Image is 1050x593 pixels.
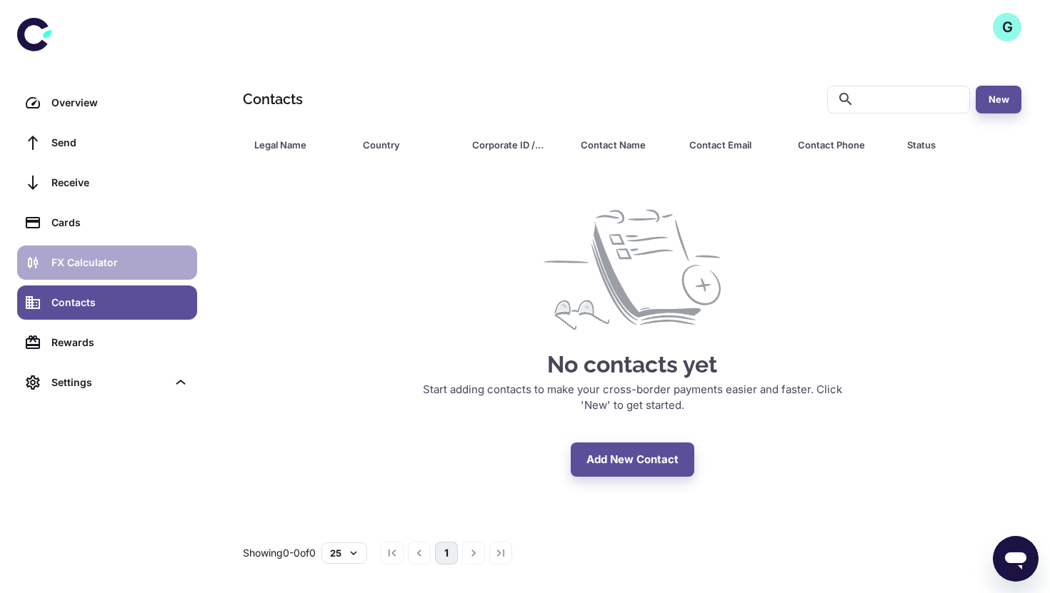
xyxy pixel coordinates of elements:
iframe: Button to launch messaging window [993,536,1039,582]
button: Add New Contact [571,442,694,477]
div: Rewards [51,335,189,350]
a: Contacts [17,285,197,320]
p: Showing 0-0 of 0 [243,545,316,561]
div: Status [907,135,944,155]
button: page 1 [435,542,458,564]
div: FX Calculator [51,255,189,270]
a: Cards [17,206,197,240]
div: Overview [51,95,189,111]
div: Settings [51,375,167,390]
span: Contact Email [689,135,781,155]
div: Send [51,135,189,151]
button: 25 [321,542,367,564]
span: Status [907,135,963,155]
div: Contact Email [689,135,762,155]
div: Settings [17,365,197,400]
p: Start adding contacts to make your cross-border payments easier and faster. Click 'New' to get st... [418,382,846,414]
div: Contact Phone [798,135,871,155]
span: Country [363,135,454,155]
h4: No contacts yet [547,348,717,382]
div: Legal Name [254,135,327,155]
a: FX Calculator [17,245,197,280]
button: G [993,13,1021,41]
button: New [976,86,1021,113]
div: Contact Name [581,135,654,155]
div: Contacts [51,295,189,310]
h1: Contacts [243,88,303,110]
div: Corporate ID / VAT [472,135,545,155]
a: Send [17,126,197,160]
a: Rewards [17,325,197,360]
div: Receive [51,175,189,191]
span: Legal Name [254,135,346,155]
a: Overview [17,86,197,120]
div: Cards [51,215,189,230]
span: Contact Phone [798,135,889,155]
a: Receive [17,166,197,200]
span: Corporate ID / VAT [472,135,564,155]
nav: pagination navigation [379,542,514,564]
div: Country [363,135,436,155]
span: Contact Name [581,135,672,155]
